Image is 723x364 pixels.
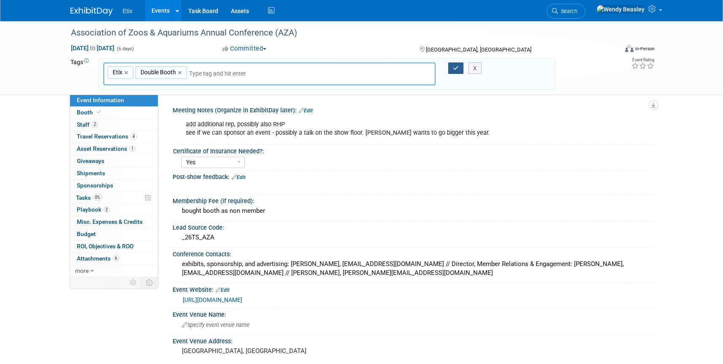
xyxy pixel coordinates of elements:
td: Personalize Event Tab Strip [126,277,141,288]
span: Staff [77,121,98,128]
img: ExhibitDay [70,7,113,16]
span: 4 [130,133,137,140]
div: Event Venue Name: [173,308,653,319]
a: Search [547,4,585,19]
a: Tasks0% [70,192,158,204]
span: Misc. Expenses & Credits [77,218,143,225]
div: exhibits, sponsorship, and advertising: [PERSON_NAME], [EMAIL_ADDRESS][DOMAIN_NAME] // Director, ... [179,258,647,280]
i: Booth reservation complete [97,110,101,114]
span: ROI, Objectives & ROO [77,243,133,250]
div: Event Rating [631,58,654,62]
span: Event Information [77,97,124,103]
a: Budget [70,228,158,240]
input: Type tag and hit enter [189,69,307,78]
span: Specify event venue name [182,322,249,328]
span: Etix [111,68,122,76]
span: Asset Reservations [77,145,135,152]
div: Event Format [568,44,655,57]
td: Tags [70,58,91,90]
a: Attachments6 [70,253,158,265]
button: X [468,62,482,74]
span: Shipments [77,170,105,177]
span: Playbook [77,206,110,213]
span: 6 [113,255,119,261]
a: Misc. Expenses & Credits [70,216,158,228]
div: Event Website: [173,283,653,294]
a: Booth [70,107,158,119]
div: Conference Contacts: [173,248,653,258]
span: Budget [77,231,96,237]
span: Booth [77,109,103,116]
div: Certificate of Insurance Needed?: [173,145,649,155]
div: Meeting Notes (Organize in ExhibitDay later): [173,104,653,115]
a: Shipments [70,168,158,179]
a: [URL][DOMAIN_NAME] [183,296,242,303]
a: Playbook2 [70,204,158,216]
div: add additional rep, possibly also RHP see if we can sponsor an event - possibly a talk on the sho... [180,116,560,141]
div: Event Venue Address: [173,335,653,345]
a: Asset Reservations1 [70,143,158,155]
a: Sponsorships [70,180,158,192]
a: Staff2 [70,119,158,131]
span: [GEOGRAPHIC_DATA], [GEOGRAPHIC_DATA] [426,46,531,53]
a: Giveaways [70,155,158,167]
span: to [89,45,97,52]
span: Attachments [77,255,119,262]
pre: [GEOGRAPHIC_DATA], [GEOGRAPHIC_DATA] [182,347,363,355]
span: more [75,267,89,274]
span: Giveaways [77,158,104,164]
td: Toggle Event Tabs [141,277,158,288]
span: 2 [103,206,110,213]
span: 0% [93,194,102,201]
a: ROI, Objectives & ROO [70,241,158,253]
span: Double Booth [139,68,176,76]
span: 2 [92,121,98,128]
button: Committed [219,44,270,53]
div: Lead Source Code: [173,221,653,232]
div: bought booth as non member [179,204,647,217]
a: Edit [232,174,246,180]
a: Edit [216,287,230,293]
a: × [125,68,130,78]
img: Format-Inperson.png [625,45,634,52]
a: Travel Reservations4 [70,131,158,143]
div: Membership Fee (if required): [173,195,653,205]
span: Sponsorships [77,182,113,189]
span: (6 days) [116,46,134,52]
a: Event Information [70,95,158,106]
span: Etix [123,8,133,14]
span: Search [558,8,577,14]
a: × [178,68,184,78]
div: Association of Zoos & Aquariums Annual Conference (AZA) [68,25,605,41]
span: Travel Reservations [77,133,137,140]
span: [DATE] [DATE] [70,44,115,52]
div: Post-show feedback: [173,171,653,182]
div: In-Person [635,46,655,52]
span: 1 [129,146,135,152]
span: Tasks [76,194,102,201]
div: _26TS_AZA [179,231,647,244]
a: Edit [299,108,313,114]
a: more [70,265,158,277]
img: Wendy Beasley [596,5,645,14]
